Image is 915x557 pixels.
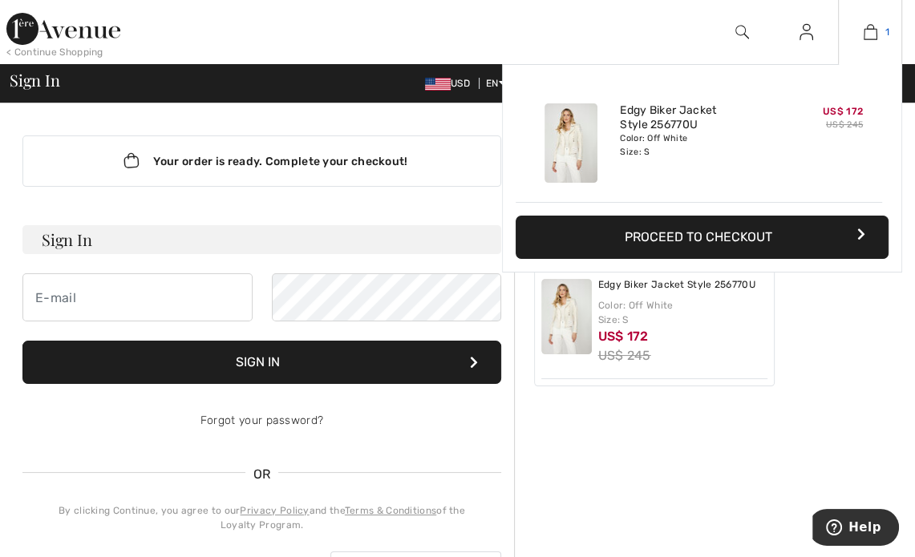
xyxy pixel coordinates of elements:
img: search the website [735,22,749,42]
span: USD [425,78,476,89]
input: E-mail [22,273,253,321]
div: Your order is ready. Complete your checkout! [22,135,501,187]
button: Sign In [22,341,501,384]
a: Sign In [787,22,826,42]
div: Color: Off White Size: S [620,132,778,158]
a: Terms & Conditions [345,505,436,516]
span: Sign In [10,72,59,88]
img: My Bag [864,22,877,42]
iframe: Opens a widget where you can find more information [812,509,899,549]
img: 1ère Avenue [6,13,120,45]
h3: Sign In [22,225,501,254]
s: US$ 245 [826,119,863,130]
button: Proceed to Checkout [516,216,889,259]
img: Edgy Biker Jacket Style 256770U [545,103,597,183]
a: Forgot your password? [200,414,323,427]
a: Edgy Biker Jacket Style 256770U [620,103,778,132]
div: By clicking Continue, you agree to our and the of the Loyalty Program. [22,503,501,532]
div: < Continue Shopping [6,45,103,59]
span: US$ 172 [823,106,863,117]
span: OR [245,465,279,484]
s: US$ 245 [598,348,651,363]
img: My Info [800,22,813,42]
img: US Dollar [425,78,451,91]
a: 1 [839,22,901,42]
a: Privacy Policy [240,505,309,516]
span: EN [486,78,506,89]
span: 1 [885,25,889,39]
